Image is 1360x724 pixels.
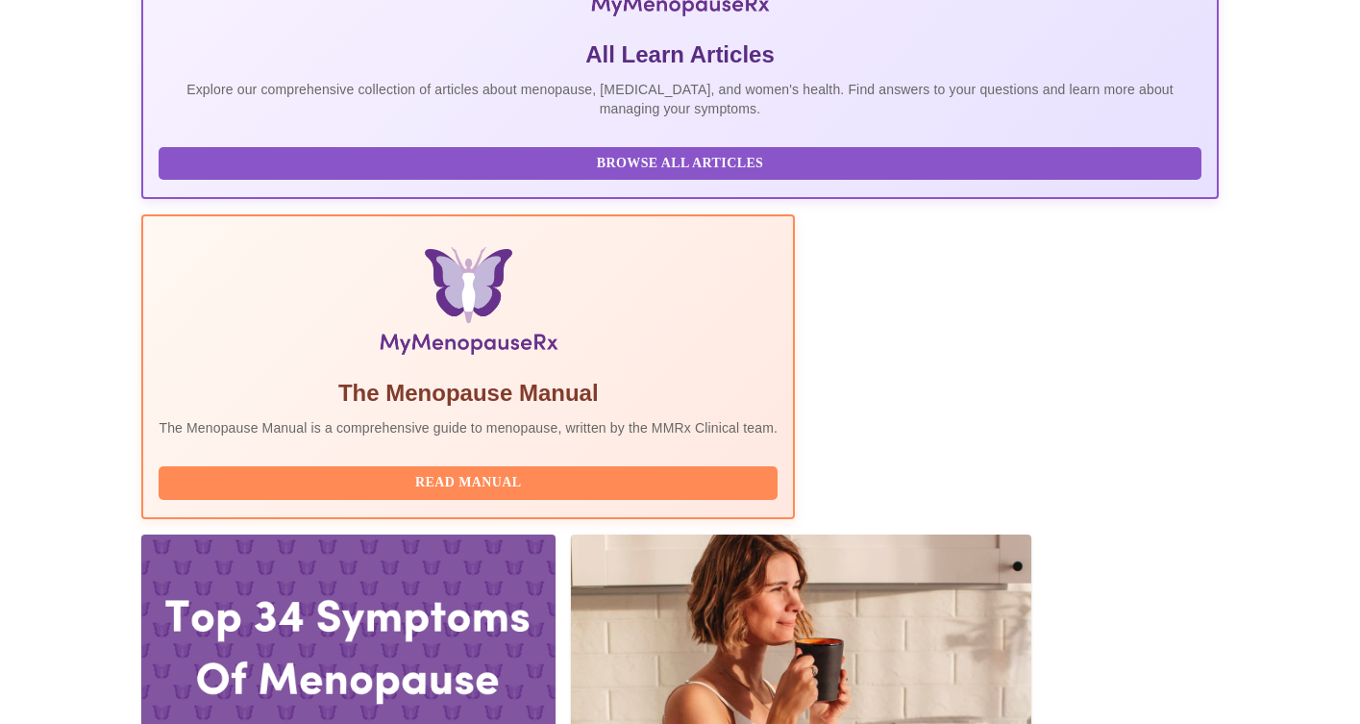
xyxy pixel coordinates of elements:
[159,473,782,489] a: Read Manual
[178,471,758,495] span: Read Manual
[159,418,778,437] p: The Menopause Manual is a comprehensive guide to menopause, written by the MMRx Clinical team.
[159,466,778,500] button: Read Manual
[159,39,1200,70] h5: All Learn Articles
[159,154,1205,170] a: Browse All Articles
[159,80,1200,118] p: Explore our comprehensive collection of articles about menopause, [MEDICAL_DATA], and women's hea...
[159,147,1200,181] button: Browse All Articles
[159,378,778,409] h5: The Menopause Manual
[258,247,680,362] img: Menopause Manual
[178,152,1181,176] span: Browse All Articles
